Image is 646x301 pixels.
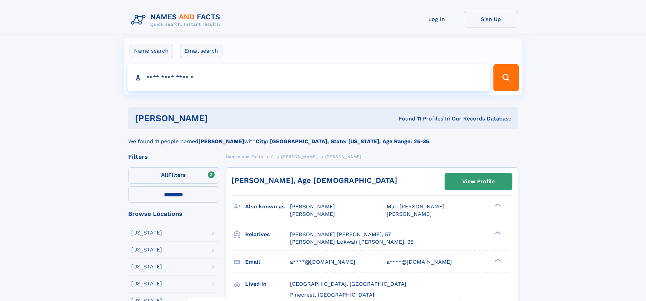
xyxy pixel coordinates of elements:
[445,173,512,190] a: View Profile
[130,44,173,58] label: Name search
[256,138,429,145] b: City: [GEOGRAPHIC_DATA], State: [US_STATE], Age Range: 25-35
[290,238,413,246] a: [PERSON_NAME] Lokwah [PERSON_NAME], 25
[128,167,219,184] label: Filters
[290,211,335,217] span: [PERSON_NAME]
[245,229,290,240] h3: Relatives
[131,230,162,236] div: [US_STATE]
[303,115,511,123] div: Found 11 Profiles In Our Records Database
[128,129,518,146] div: We found 11 people named with .
[387,203,445,210] span: Man [PERSON_NAME]
[281,154,317,159] span: [PERSON_NAME]
[387,211,432,217] span: [PERSON_NAME]
[131,247,162,252] div: [US_STATE]
[464,11,518,27] a: Sign Up
[290,281,406,287] span: [GEOGRAPHIC_DATA], [GEOGRAPHIC_DATA]
[245,278,290,290] h3: Lived in
[325,154,361,159] span: [PERSON_NAME]
[410,11,464,27] a: Log In
[493,230,501,235] div: ❯
[271,154,274,159] span: C
[290,291,374,298] span: Pinecrest, [GEOGRAPHIC_DATA]
[290,203,335,210] span: [PERSON_NAME]
[462,174,495,189] div: View Profile
[128,154,219,160] div: Filters
[271,152,274,161] a: C
[128,11,226,29] img: Logo Names and Facts
[128,211,219,217] div: Browse Locations
[245,256,290,268] h3: Email
[245,201,290,212] h3: Also known as
[161,172,168,178] span: All
[131,264,162,269] div: [US_STATE]
[135,114,304,123] h1: [PERSON_NAME]
[290,231,391,238] a: [PERSON_NAME] [PERSON_NAME], 57
[493,203,501,207] div: ❯
[232,176,397,185] a: [PERSON_NAME], Age [DEMOGRAPHIC_DATA]
[493,258,501,262] div: ❯
[226,152,263,161] a: Names and Facts
[281,152,317,161] a: [PERSON_NAME]
[128,64,491,91] input: search input
[131,281,162,286] div: [US_STATE]
[180,44,222,58] label: Email search
[198,138,244,145] b: [PERSON_NAME]
[493,64,518,91] button: Search Button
